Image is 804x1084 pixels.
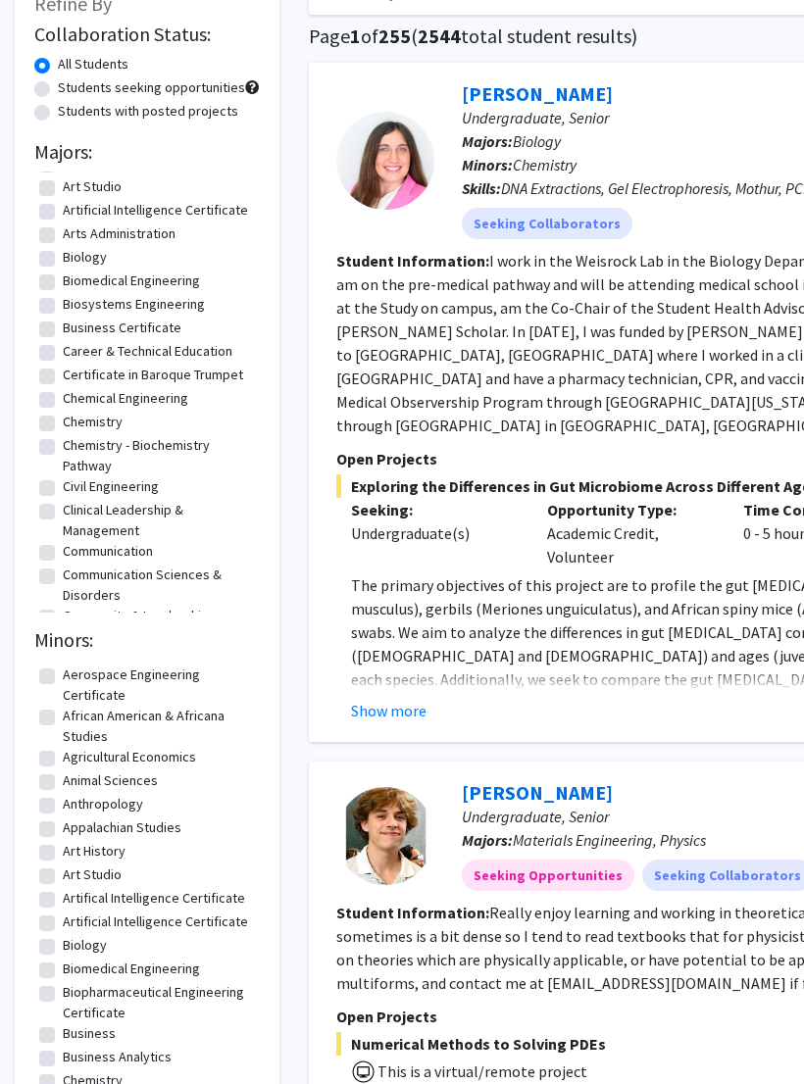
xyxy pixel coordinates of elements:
[513,131,561,151] span: Biology
[34,23,260,46] h2: Collaboration Status:
[513,830,706,850] span: Materials Engineering, Physics
[15,996,83,1069] iframe: Chat
[63,271,200,291] label: Biomedical Engineering
[63,912,248,932] label: Artificial Intelligence Certificate
[462,780,613,805] a: [PERSON_NAME]
[351,498,518,521] p: Seeking:
[63,294,205,315] label: Biosystems Engineering
[63,665,255,706] label: Aerospace Engineering Certificate
[63,412,123,432] label: Chemistry
[462,81,613,106] a: [PERSON_NAME]
[63,541,153,562] label: Communication
[378,24,411,48] span: 255
[462,131,513,151] b: Majors:
[351,521,518,545] div: Undergraduate(s)
[58,101,238,122] label: Students with posted projects
[34,140,260,164] h2: Majors:
[63,935,107,956] label: Biology
[63,817,181,838] label: Appalachian Studies
[63,747,196,767] label: Agricultural Economics
[63,388,188,409] label: Chemical Engineering
[63,1047,172,1067] label: Business Analytics
[58,54,128,74] label: All Students
[63,1023,116,1044] label: Business
[462,155,513,174] b: Minors:
[462,108,609,127] span: Undergraduate, Senior
[63,435,255,476] label: Chemistry - Biochemistry Pathway
[462,807,609,826] span: Undergraduate, Senior
[513,155,577,174] span: Chemistry
[63,706,255,747] label: African American & Africana Studies
[63,841,126,862] label: Art History
[462,208,632,239] mat-chip: Seeking Collaborators
[63,341,232,362] label: Career & Technical Education
[63,888,245,909] label: Artifical Intelligence Certificate
[63,770,158,791] label: Animal Sciences
[63,176,122,197] label: Art Studio
[63,476,159,497] label: Civil Engineering
[63,959,200,979] label: Biomedical Engineering
[63,365,243,385] label: Certificate in Baroque Trumpet
[336,1007,437,1026] span: Open Projects
[34,628,260,652] h2: Minors:
[63,982,255,1023] label: Biopharmaceutical Engineering Certificate
[532,498,729,568] div: Academic Credit, Volunteer
[63,606,255,647] label: Community & Leadership Development
[63,200,248,221] label: Artificial Intelligence Certificate
[336,903,489,922] b: Student Information:
[462,830,513,850] b: Majors:
[63,794,143,814] label: Anthropology
[336,449,437,468] span: Open Projects
[63,565,255,606] label: Communication Sciences & Disorders
[63,864,122,885] label: Art Studio
[63,500,255,541] label: Clinical Leadership & Management
[462,860,634,891] mat-chip: Seeking Opportunities
[376,1061,587,1081] span: This is a virtual/remote project
[418,24,461,48] span: 2544
[462,178,501,198] b: Skills:
[547,498,714,521] p: Opportunity Type:
[63,223,176,244] label: Arts Administration
[58,77,245,98] label: Students seeking opportunities
[350,24,361,48] span: 1
[351,699,427,722] button: Show more
[336,251,489,271] b: Student Information:
[63,247,107,268] label: Biology
[63,318,181,338] label: Business Certificate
